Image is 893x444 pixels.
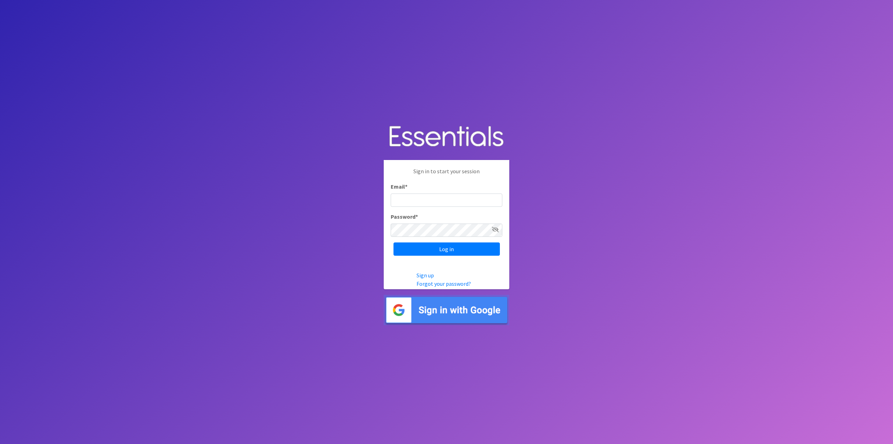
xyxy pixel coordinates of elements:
[384,119,509,155] img: Human Essentials
[417,272,434,279] a: Sign up
[393,242,500,256] input: Log in
[415,213,418,220] abbr: required
[391,182,407,191] label: Email
[405,183,407,190] abbr: required
[391,167,502,182] p: Sign in to start your session
[391,212,418,221] label: Password
[384,295,509,325] img: Sign in with Google
[417,280,471,287] a: Forgot your password?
